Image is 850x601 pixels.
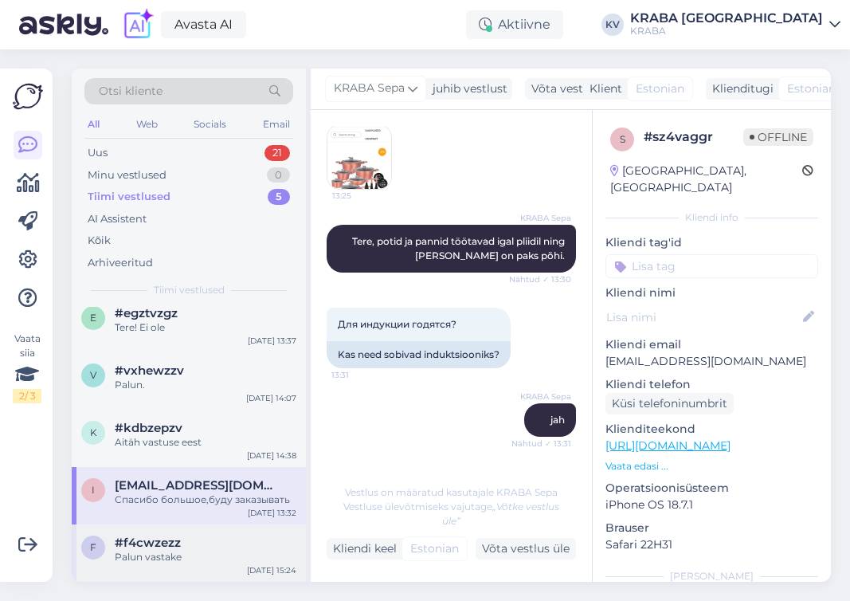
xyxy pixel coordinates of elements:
[248,507,296,519] div: [DATE] 13:32
[99,83,163,100] span: Otsi kliente
[442,501,559,527] i: „Võtke vestlus üle”
[605,285,818,301] p: Kliendi nimi
[154,283,225,297] span: Tiimi vestlused
[13,389,41,403] div: 2 / 3
[90,426,97,438] span: k
[267,167,290,183] div: 0
[605,393,734,414] div: Küsi telefoninumbrit
[605,520,818,536] p: Brauser
[268,189,290,205] div: 5
[334,80,405,97] span: KRABA Sepa
[583,81,622,97] div: Klient
[88,233,111,249] div: Kõik
[115,536,181,550] span: #f4cwzezz
[605,536,818,553] p: Safari 22H31
[332,190,392,202] span: 13:25
[161,11,246,38] a: Avasta AI
[511,212,571,224] span: KRABA Sepa
[327,341,511,368] div: Kas need sobivad induktsiooniks?
[88,167,166,183] div: Minu vestlused
[248,335,296,347] div: [DATE] 13:37
[88,189,170,205] div: Tiimi vestlused
[605,421,818,438] p: Klienditeekond
[115,493,296,507] div: Спасибо большое,буду заказывать
[345,486,558,498] span: Vestlus on määratud kasutajale KRABA Sepa
[84,114,103,135] div: All
[115,306,178,320] span: #egztvzgz
[605,376,818,393] p: Kliendi telefon
[620,133,625,145] span: s
[550,414,565,426] span: jah
[115,550,296,564] div: Palun vastake
[88,211,147,227] div: AI Assistent
[115,378,296,392] div: Palun.
[121,8,155,41] img: explore-ai
[511,391,571,403] span: KRABA Sepa
[644,128,743,147] div: # sz4vaggr
[327,125,391,189] img: Attachment
[525,78,625,100] div: Võta vestlus üle
[605,336,818,353] p: Kliendi email
[610,163,802,196] div: [GEOGRAPHIC_DATA], [GEOGRAPHIC_DATA]
[605,569,818,583] div: [PERSON_NAME]
[247,564,296,576] div: [DATE] 15:24
[630,12,840,37] a: KRABA [GEOGRAPHIC_DATA]KRABA
[115,421,182,435] span: #kdbzepzv
[90,541,96,553] span: f
[605,480,818,497] p: Operatsioonisüsteem
[115,320,296,335] div: Tere! Ei ole
[605,438,731,453] a: [URL][DOMAIN_NAME]
[260,114,293,135] div: Email
[605,353,818,370] p: [EMAIL_ADDRESS][DOMAIN_NAME]
[476,538,576,560] div: Võta vestlus üle
[90,312,96,324] span: e
[743,128,813,146] span: Offline
[601,14,624,36] div: KV
[88,145,108,161] div: Uus
[605,254,818,278] input: Lisa tag
[327,540,397,557] div: Kliendi keel
[264,145,290,161] div: 21
[410,540,459,557] span: Estonian
[509,273,571,285] span: Nähtud ✓ 13:30
[511,438,571,450] span: Nähtud ✓ 13:31
[115,478,280,493] span: irgo67@mail.ru
[466,10,563,39] div: Aktiivne
[605,210,818,225] div: Kliendi info
[13,332,41,403] div: Vaata siia
[605,234,818,251] p: Kliendi tag'id
[92,484,95,496] span: i
[247,450,296,462] div: [DATE] 14:38
[133,114,161,135] div: Web
[88,255,153,271] div: Arhiveeritud
[90,369,96,381] span: v
[352,235,567,261] span: Tere, potid ja pannid töötavad igal pliidil ning [PERSON_NAME] on paks põhi.
[338,318,456,330] span: Для индукции годятся?
[605,459,818,473] p: Vaata edasi ...
[190,114,229,135] div: Socials
[787,81,836,97] span: Estonian
[246,392,296,404] div: [DATE] 14:07
[606,308,800,326] input: Lisa nimi
[115,363,184,378] span: #vxhewzzv
[115,435,296,450] div: Aitäh vastuse eest
[343,501,559,527] span: Vestluse ülevõtmiseks vajutage
[630,25,823,37] div: KRABA
[605,497,818,513] p: iPhone OS 18.7.1
[331,369,391,381] span: 13:31
[636,81,684,97] span: Estonian
[706,81,774,97] div: Klienditugi
[630,12,823,25] div: KRABA [GEOGRAPHIC_DATA]
[426,81,507,97] div: juhib vestlust
[13,81,43,112] img: Askly Logo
